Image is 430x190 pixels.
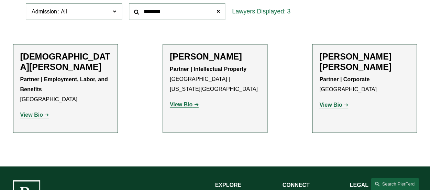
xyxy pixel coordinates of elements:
[282,182,309,188] strong: CONNECT
[170,51,260,62] h2: [PERSON_NAME]
[20,75,111,104] p: [GEOGRAPHIC_DATA]
[20,76,110,92] strong: Partner | Employment, Labor, and Benefits
[319,76,370,82] strong: Partner | Corporate
[319,75,410,95] p: [GEOGRAPHIC_DATA]
[20,112,43,118] strong: View Bio
[170,66,246,72] strong: Partner | Intellectual Property
[319,102,342,108] strong: View Bio
[170,64,260,94] p: [GEOGRAPHIC_DATA] | [US_STATE][GEOGRAPHIC_DATA]
[350,182,368,188] strong: LEGAL
[319,51,410,72] h2: [PERSON_NAME] [PERSON_NAME]
[371,178,419,190] a: Search this site
[287,8,290,15] span: 3
[20,112,49,118] a: View Bio
[20,51,111,72] h2: [DEMOGRAPHIC_DATA][PERSON_NAME]
[215,182,241,188] strong: EXPLORE
[170,102,192,107] strong: View Bio
[32,9,57,14] span: Admission
[170,102,199,107] a: View Bio
[319,102,348,108] a: View Bio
